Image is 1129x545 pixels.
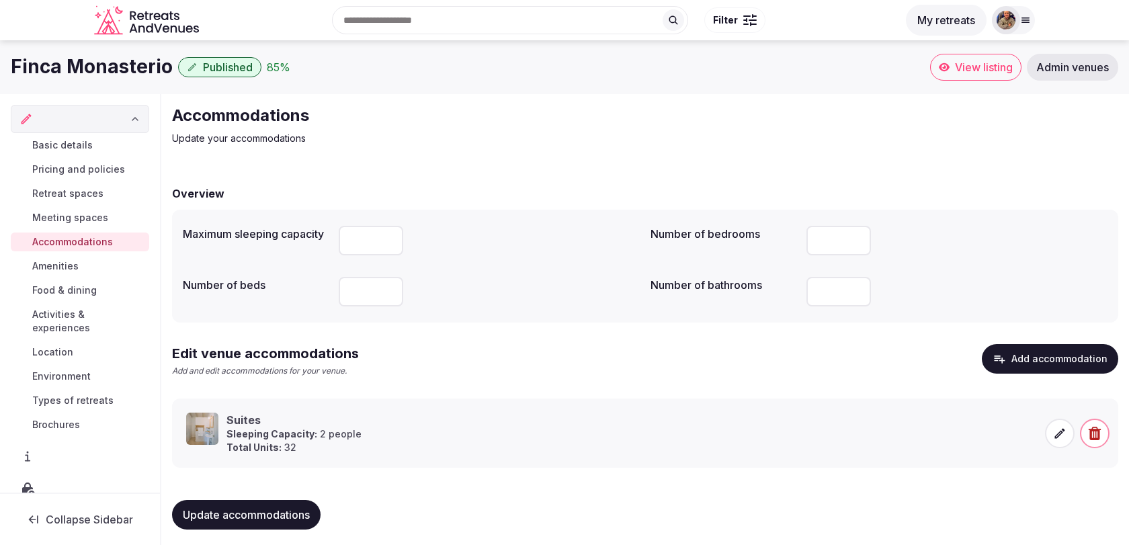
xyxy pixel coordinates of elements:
[32,394,114,407] span: Types of retreats
[172,132,624,145] p: Update your accommodations
[32,187,103,200] span: Retreat spaces
[267,59,290,75] div: 85 %
[32,259,79,273] span: Amenities
[183,508,310,521] span: Update accommodations
[32,163,125,176] span: Pricing and policies
[183,280,328,290] label: Number of beds
[32,308,144,335] span: Activities & experiences
[906,5,987,36] button: My retreats
[32,345,73,359] span: Location
[172,344,359,363] h2: Edit venue accommodations
[267,59,290,75] button: 85%
[704,7,765,33] button: Filter
[226,442,282,453] strong: Total Units:
[997,11,1015,30] img: julen
[11,343,149,362] a: Location
[11,305,149,337] a: Activities & experiences
[226,413,362,427] h3: Suites
[651,280,796,290] label: Number of bathrooms
[226,428,317,439] strong: Sleeping Capacity:
[172,185,224,202] h2: Overview
[11,54,173,80] h1: Finca Monasterio
[11,505,149,534] button: Collapse Sidebar
[713,13,738,27] span: Filter
[32,284,97,297] span: Food & dining
[930,54,1021,81] a: View listing
[1036,60,1109,74] span: Admin venues
[982,344,1118,374] button: Add accommodation
[11,367,149,386] a: Environment
[183,228,328,239] label: Maximum sleeping capacity
[32,418,80,431] span: Brochures
[11,257,149,276] a: Amenities
[651,228,796,239] label: Number of bedrooms
[172,500,321,530] button: Update accommodations
[172,366,359,377] p: Add and edit accommodations for your venue.
[46,513,133,526] span: Collapse Sidebar
[226,427,362,441] p: 2 people
[11,184,149,203] a: Retreat spaces
[11,136,149,155] a: Basic details
[906,13,987,27] a: My retreats
[11,208,149,227] a: Meeting spaces
[955,60,1013,74] span: View listing
[11,281,149,300] a: Food & dining
[32,138,93,152] span: Basic details
[94,5,202,36] svg: Retreats and Venues company logo
[32,235,113,249] span: Accommodations
[94,5,202,36] a: Visit the homepage
[32,370,91,383] span: Environment
[178,57,261,77] button: Published
[226,441,362,454] p: 32
[172,105,624,126] h2: Accommodations
[186,413,218,445] img: Suites
[11,160,149,179] a: Pricing and policies
[11,415,149,434] a: Brochures
[11,233,149,251] a: Accommodations
[32,211,108,224] span: Meeting spaces
[11,391,149,410] a: Types of retreats
[203,60,253,74] span: Published
[1027,54,1118,81] a: Admin venues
